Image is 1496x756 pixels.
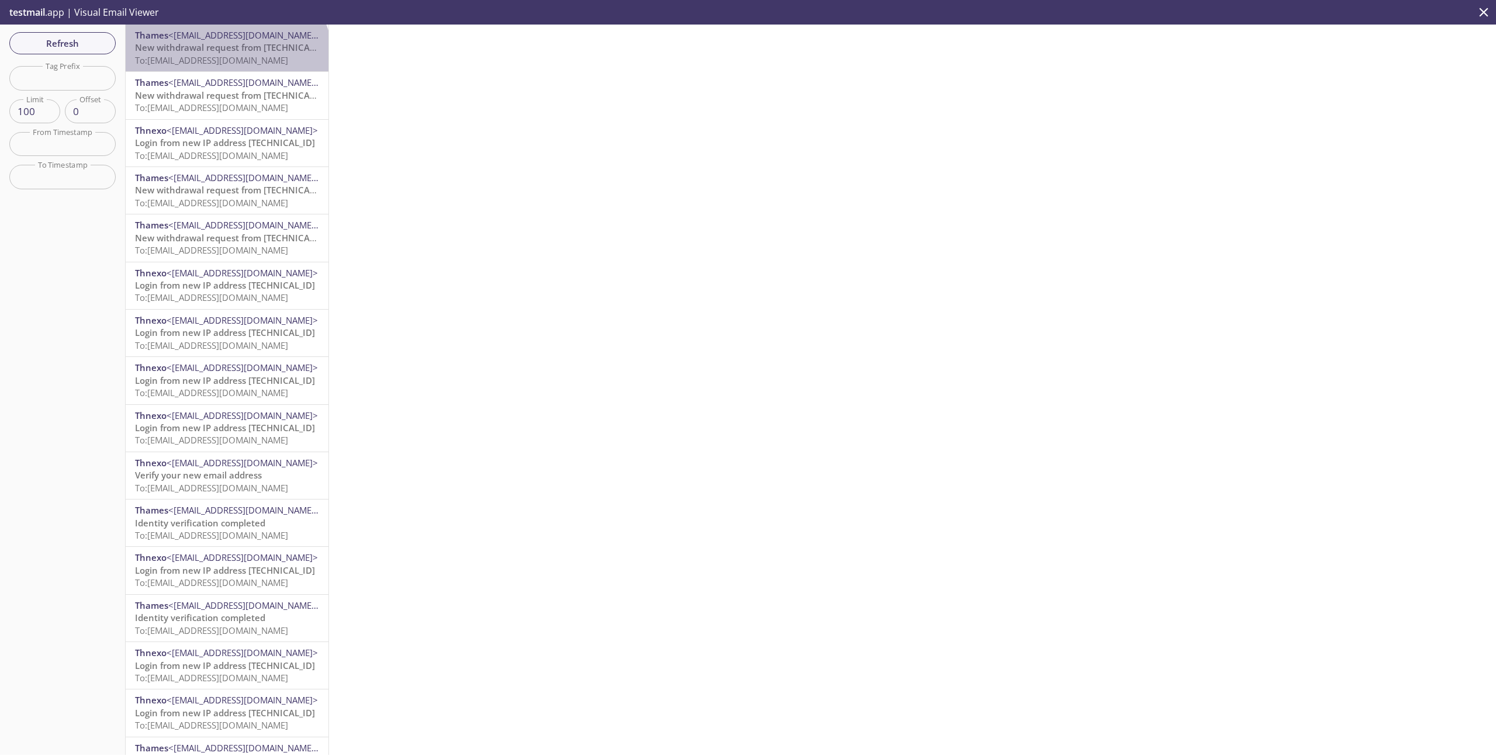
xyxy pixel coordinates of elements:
[135,647,167,658] span: Thnexo
[135,339,288,351] span: To: [EMAIL_ADDRESS][DOMAIN_NAME]
[135,327,315,338] span: Login from new IP address [TECHNICAL_ID]
[135,244,288,256] span: To: [EMAIL_ADDRESS][DOMAIN_NAME]
[135,387,288,398] span: To: [EMAIL_ADDRESS][DOMAIN_NAME]
[135,41,359,53] span: New withdrawal request from [TECHNICAL_ID] - (CET)
[168,172,320,183] span: <[EMAIL_ADDRESS][DOMAIN_NAME]>
[135,457,167,469] span: Thnexo
[167,647,318,658] span: <[EMAIL_ADDRESS][DOMAIN_NAME]>
[126,167,328,214] div: Thames<[EMAIL_ADDRESS][DOMAIN_NAME]>New withdrawal request from [TECHNICAL_ID] - (CET)To:[EMAIL_A...
[135,504,168,516] span: Thames
[135,742,168,754] span: Thames
[135,517,265,529] span: Identity verification completed
[126,642,328,689] div: Thnexo<[EMAIL_ADDRESS][DOMAIN_NAME]>Login from new IP address [TECHNICAL_ID]To:[EMAIL_ADDRESS][DO...
[126,595,328,641] div: Thames<[EMAIL_ADDRESS][DOMAIN_NAME]>Identity verification completedTo:[EMAIL_ADDRESS][DOMAIN_NAME]
[135,564,315,576] span: Login from new IP address [TECHNICAL_ID]
[135,102,288,113] span: To: [EMAIL_ADDRESS][DOMAIN_NAME]
[135,577,288,588] span: To: [EMAIL_ADDRESS][DOMAIN_NAME]
[135,482,288,494] span: To: [EMAIL_ADDRESS][DOMAIN_NAME]
[135,362,167,373] span: Thnexo
[135,279,315,291] span: Login from new IP address [TECHNICAL_ID]
[135,232,359,244] span: New withdrawal request from [TECHNICAL_ID] - (CET)
[135,672,288,684] span: To: [EMAIL_ADDRESS][DOMAIN_NAME]
[126,262,328,309] div: Thnexo<[EMAIL_ADDRESS][DOMAIN_NAME]>Login from new IP address [TECHNICAL_ID]To:[EMAIL_ADDRESS][DO...
[168,29,320,41] span: <[EMAIL_ADDRESS][DOMAIN_NAME]>
[168,77,320,88] span: <[EMAIL_ADDRESS][DOMAIN_NAME]>
[135,314,167,326] span: Thnexo
[135,529,288,541] span: To: [EMAIL_ADDRESS][DOMAIN_NAME]
[135,124,167,136] span: Thnexo
[126,500,328,546] div: Thames<[EMAIL_ADDRESS][DOMAIN_NAME]>Identity verification completedTo:[EMAIL_ADDRESS][DOMAIN_NAME]
[167,314,318,326] span: <[EMAIL_ADDRESS][DOMAIN_NAME]>
[135,89,359,101] span: New withdrawal request from [TECHNICAL_ID] - (CET)
[167,410,318,421] span: <[EMAIL_ADDRESS][DOMAIN_NAME]>
[126,357,328,404] div: Thnexo<[EMAIL_ADDRESS][DOMAIN_NAME]>Login from new IP address [TECHNICAL_ID]To:[EMAIL_ADDRESS][DO...
[167,362,318,373] span: <[EMAIL_ADDRESS][DOMAIN_NAME]>
[126,214,328,261] div: Thames<[EMAIL_ADDRESS][DOMAIN_NAME]>New withdrawal request from [TECHNICAL_ID] - (CET)To:[EMAIL_A...
[135,267,167,279] span: Thnexo
[135,150,288,161] span: To: [EMAIL_ADDRESS][DOMAIN_NAME]
[167,267,318,279] span: <[EMAIL_ADDRESS][DOMAIN_NAME]>
[126,25,328,71] div: Thames<[EMAIL_ADDRESS][DOMAIN_NAME]>New withdrawal request from [TECHNICAL_ID] - (CET)To:[EMAIL_A...
[135,137,315,148] span: Login from new IP address [TECHNICAL_ID]
[135,184,359,196] span: New withdrawal request from [TECHNICAL_ID] - (CET)
[135,29,168,41] span: Thames
[135,625,288,636] span: To: [EMAIL_ADDRESS][DOMAIN_NAME]
[135,660,315,671] span: Login from new IP address [TECHNICAL_ID]
[135,374,315,386] span: Login from new IP address [TECHNICAL_ID]
[135,694,167,706] span: Thnexo
[135,434,288,446] span: To: [EMAIL_ADDRESS][DOMAIN_NAME]
[135,197,288,209] span: To: [EMAIL_ADDRESS][DOMAIN_NAME]
[126,405,328,452] div: Thnexo<[EMAIL_ADDRESS][DOMAIN_NAME]>Login from new IP address [TECHNICAL_ID]To:[EMAIL_ADDRESS][DO...
[126,689,328,736] div: Thnexo<[EMAIL_ADDRESS][DOMAIN_NAME]>Login from new IP address [TECHNICAL_ID]To:[EMAIL_ADDRESS][DO...
[126,72,328,119] div: Thames<[EMAIL_ADDRESS][DOMAIN_NAME]>New withdrawal request from [TECHNICAL_ID] - (CET)To:[EMAIL_A...
[19,36,106,51] span: Refresh
[9,6,45,19] span: testmail
[167,552,318,563] span: <[EMAIL_ADDRESS][DOMAIN_NAME]>
[135,410,167,421] span: Thnexo
[135,292,288,303] span: To: [EMAIL_ADDRESS][DOMAIN_NAME]
[135,172,168,183] span: Thames
[9,32,116,54] button: Refresh
[135,422,315,434] span: Login from new IP address [TECHNICAL_ID]
[135,599,168,611] span: Thames
[168,219,320,231] span: <[EMAIL_ADDRESS][DOMAIN_NAME]>
[167,457,318,469] span: <[EMAIL_ADDRESS][DOMAIN_NAME]>
[135,612,265,623] span: Identity verification completed
[168,504,320,516] span: <[EMAIL_ADDRESS][DOMAIN_NAME]>
[135,77,168,88] span: Thames
[135,469,262,481] span: Verify your new email address
[168,742,320,754] span: <[EMAIL_ADDRESS][DOMAIN_NAME]>
[135,707,315,719] span: Login from new IP address [TECHNICAL_ID]
[135,719,288,731] span: To: [EMAIL_ADDRESS][DOMAIN_NAME]
[167,124,318,136] span: <[EMAIL_ADDRESS][DOMAIN_NAME]>
[168,599,320,611] span: <[EMAIL_ADDRESS][DOMAIN_NAME]>
[126,120,328,167] div: Thnexo<[EMAIL_ADDRESS][DOMAIN_NAME]>Login from new IP address [TECHNICAL_ID]To:[EMAIL_ADDRESS][DO...
[126,310,328,356] div: Thnexo<[EMAIL_ADDRESS][DOMAIN_NAME]>Login from new IP address [TECHNICAL_ID]To:[EMAIL_ADDRESS][DO...
[135,54,288,66] span: To: [EMAIL_ADDRESS][DOMAIN_NAME]
[135,552,167,563] span: Thnexo
[135,219,168,231] span: Thames
[167,694,318,706] span: <[EMAIL_ADDRESS][DOMAIN_NAME]>
[126,452,328,499] div: Thnexo<[EMAIL_ADDRESS][DOMAIN_NAME]>Verify your new email addressTo:[EMAIL_ADDRESS][DOMAIN_NAME]
[126,547,328,594] div: Thnexo<[EMAIL_ADDRESS][DOMAIN_NAME]>Login from new IP address [TECHNICAL_ID]To:[EMAIL_ADDRESS][DO...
